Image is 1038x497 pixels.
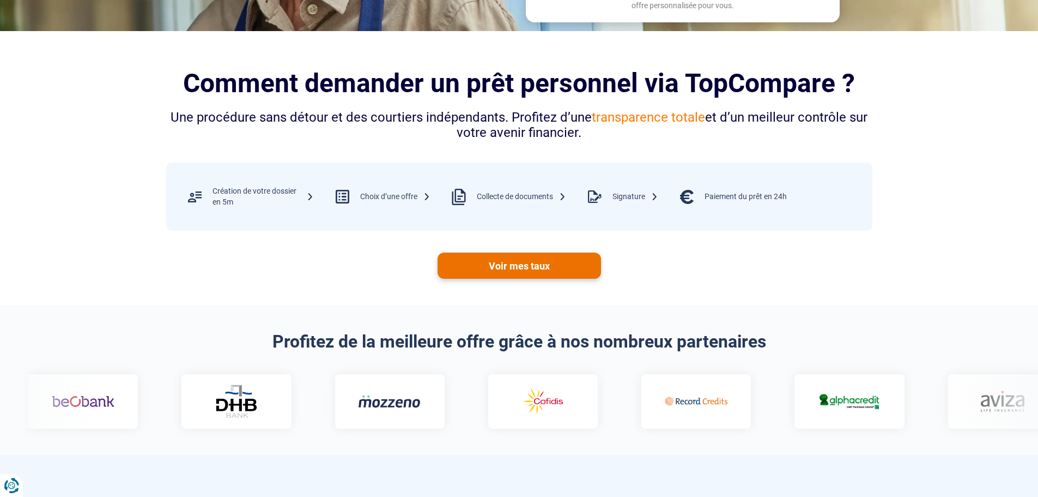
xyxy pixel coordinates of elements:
[612,191,658,202] div: Signature
[360,191,430,202] div: Choix d’une offre
[818,392,881,411] img: Alphacredit
[213,186,314,207] div: Création de votre dossier en 5m
[214,385,258,418] img: DHB Bank
[51,386,114,417] img: Beobank
[705,191,787,202] div: Paiement du prêt en 24h
[664,386,727,417] img: Record credits
[358,394,421,408] img: Mozzeno
[166,331,872,352] h2: Profitez de la meilleure offre grâce à nos nombreux partenaires
[477,191,566,202] div: Collecte de documents
[166,68,872,98] h2: Comment demander un prêt personnel via TopCompare ?
[592,110,705,125] span: transparence totale
[166,110,872,141] div: Une procédure sans détour et des courtiers indépendants. Profitez d’une et d’un meilleur contrôle...
[511,386,574,417] img: Cofidis
[438,253,601,279] a: Voir mes taux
